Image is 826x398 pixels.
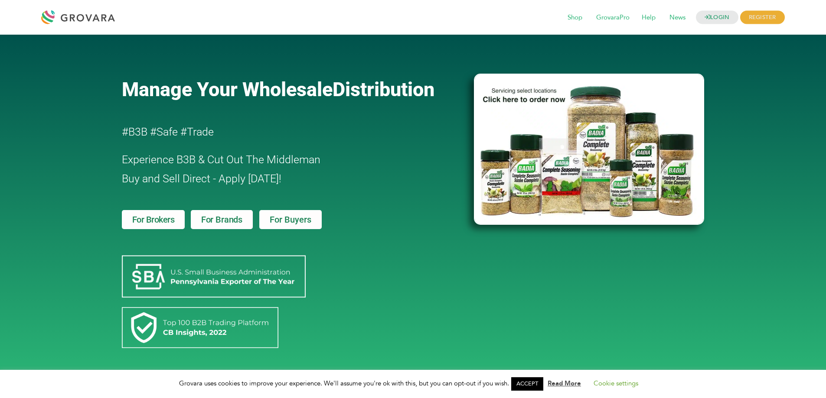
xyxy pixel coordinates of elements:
[201,215,242,224] span: For Brands
[636,13,662,23] a: Help
[696,11,738,24] a: LOGIN
[179,379,647,388] span: Grovara uses cookies to improve your experience. We'll assume you're ok with this, but you can op...
[122,172,281,185] span: Buy and Sell Direct - Apply [DATE]!
[594,379,638,388] a: Cookie settings
[548,379,581,388] a: Read More
[122,78,460,101] a: Manage Your WholesaleDistribution
[122,123,424,142] h2: #B3B #Safe #Trade
[562,13,588,23] a: Shop
[122,153,320,166] span: Experience B3B & Cut Out The Middleman
[590,13,636,23] a: GrovaraPro
[636,10,662,26] span: Help
[191,210,253,229] a: For Brands
[663,10,692,26] span: News
[259,210,322,229] a: For Buyers
[333,78,434,101] span: Distribution
[122,78,333,101] span: Manage Your Wholesale
[511,377,543,391] a: ACCEPT
[132,215,175,224] span: For Brokers
[663,13,692,23] a: News
[270,215,311,224] span: For Buyers
[122,210,185,229] a: For Brokers
[740,11,785,24] span: REGISTER
[590,10,636,26] span: GrovaraPro
[562,10,588,26] span: Shop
